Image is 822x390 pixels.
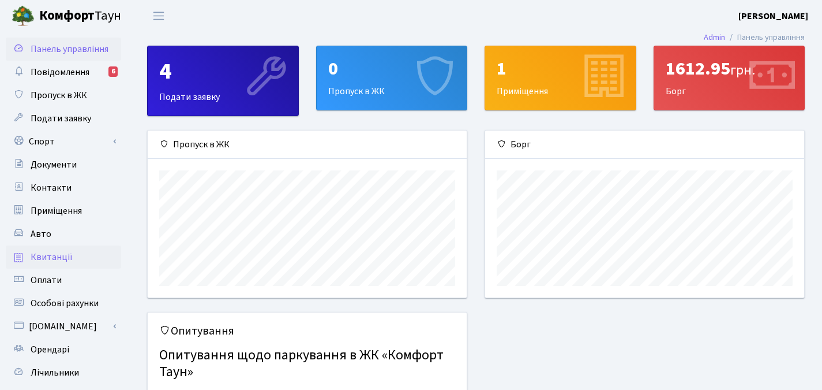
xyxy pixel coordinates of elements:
div: 4 [159,58,287,86]
span: Пропуск в ЖК [31,89,87,102]
span: Квитанції [31,251,73,263]
a: Контакти [6,176,121,199]
b: Комфорт [39,6,95,25]
span: Таун [39,6,121,26]
div: 0 [328,58,456,80]
button: Переключити навігацію [144,6,173,25]
a: 0Пропуск в ЖК [316,46,468,110]
a: Спорт [6,130,121,153]
span: Подати заявку [31,112,91,125]
a: Оплати [6,269,121,292]
div: Подати заявку [148,46,298,116]
a: Подати заявку [6,107,121,130]
span: Особові рахунки [31,297,99,310]
span: Приміщення [31,205,82,217]
li: Панель управління [725,31,805,44]
a: Приміщення [6,199,121,222]
a: Орендарі [6,338,121,361]
a: Авто [6,222,121,246]
b: [PERSON_NAME] [738,10,808,23]
span: Орендарі [31,343,69,356]
a: [PERSON_NAME] [738,9,808,23]
div: Борг [654,46,805,110]
div: Пропуск в ЖК [148,131,467,159]
a: [DOMAIN_NAME] [6,315,121,338]
span: Оплати [31,274,62,287]
a: 1Приміщення [485,46,636,110]
a: Лічильники [6,361,121,384]
span: грн. [730,60,755,80]
span: Контакти [31,181,72,194]
a: Квитанції [6,246,121,269]
h5: Опитування [159,324,455,338]
span: Документи [31,158,77,171]
a: Особові рахунки [6,292,121,315]
nav: breadcrumb [686,25,822,50]
h4: Опитування щодо паркування в ЖК «Комфорт Таун» [159,343,455,385]
a: Документи [6,153,121,176]
div: 1 [497,58,624,80]
div: Приміщення [485,46,636,110]
a: Повідомлення6 [6,61,121,84]
a: Admin [704,31,725,43]
div: Борг [485,131,804,159]
div: 6 [108,66,118,77]
a: 4Подати заявку [147,46,299,116]
div: 1612.95 [666,58,793,80]
img: logo.png [12,5,35,28]
span: Авто [31,228,51,240]
div: Пропуск в ЖК [317,46,467,110]
span: Повідомлення [31,66,89,79]
a: Пропуск в ЖК [6,84,121,107]
a: Панель управління [6,38,121,61]
span: Лічильники [31,366,79,379]
span: Панель управління [31,43,108,55]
